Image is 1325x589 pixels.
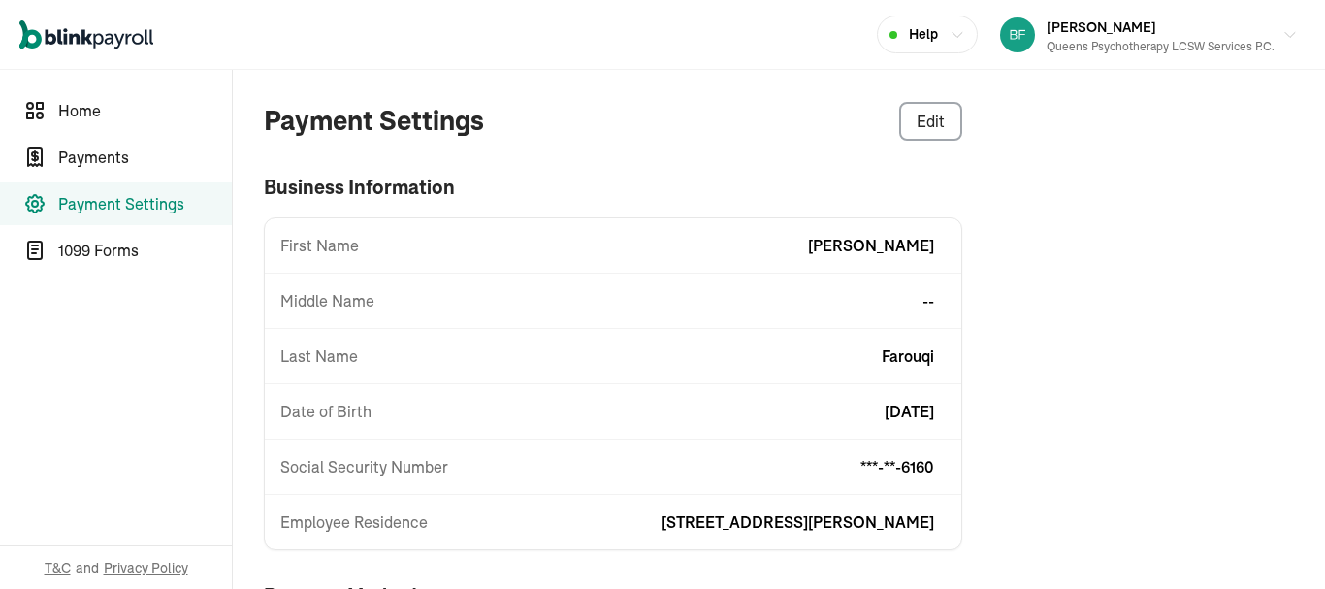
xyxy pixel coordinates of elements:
span: Home [58,99,232,122]
span: Middle Name [280,289,374,312]
span: [STREET_ADDRESS][PERSON_NAME] [662,510,934,534]
span: [PERSON_NAME] [808,234,934,257]
span: [PERSON_NAME] [1047,18,1156,36]
span: Privacy Policy [104,558,188,577]
div: Edit [917,110,945,133]
span: Last Name [280,344,358,368]
span: Payments [58,146,232,169]
span: Help [909,24,938,45]
span: Employee Residence [280,510,428,534]
h3: business information [264,173,962,202]
button: Help [877,16,978,53]
nav: Global [19,7,153,63]
span: Social Security Number [280,455,448,478]
button: [PERSON_NAME]Queens Psychotherapy LCSW Services P.C. [992,11,1306,59]
span: Payment Settings [58,192,232,215]
span: First Name [280,234,359,257]
span: Date of Birth [280,400,372,423]
button: Edit [899,102,962,141]
span: T&C [45,558,71,577]
span: 1099 Forms [58,239,232,262]
iframe: Chat Widget [1228,496,1325,589]
div: Queens Psychotherapy LCSW Services P.C. [1047,38,1275,55]
span: Farouqi [882,344,934,368]
span: -- [922,289,934,312]
span: [DATE] [885,400,934,423]
h3: Payment Settings [264,101,484,142]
